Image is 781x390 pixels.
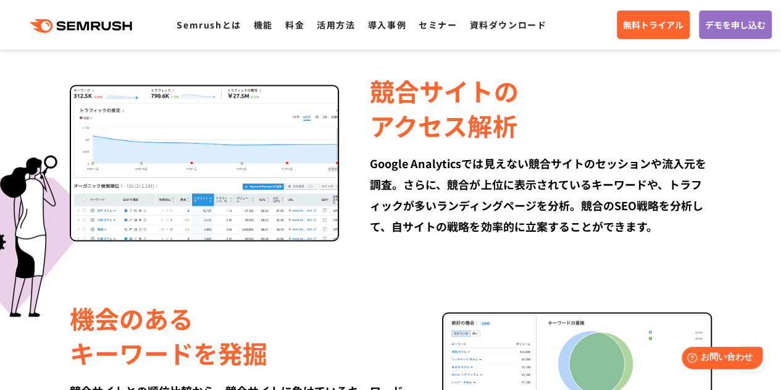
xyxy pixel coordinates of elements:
[671,342,767,376] iframe: Help widget launcher
[177,19,241,31] a: Semrushとは
[623,18,683,32] span: 無料トライアル
[617,11,690,39] a: 無料トライアル
[370,74,711,143] div: 競合サイトの アクセス解析
[699,11,772,39] a: デモを申し込む
[370,153,711,237] div: Google Analyticsでは見えない競合サイトのセッションや流入元を調査。さらに、競合が上位に表示されているキーワードや、トラフィックが多いランディングページを分析。競合のSEO戦略を分...
[419,19,457,31] a: セミナー
[254,19,273,31] a: 機能
[705,18,766,32] span: デモを申し込む
[317,19,355,31] a: 活用方法
[70,300,411,370] div: 機会のある キーワードを発掘
[285,19,304,31] a: 料金
[368,19,406,31] a: 導入事例
[469,19,546,31] a: 資料ダウンロード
